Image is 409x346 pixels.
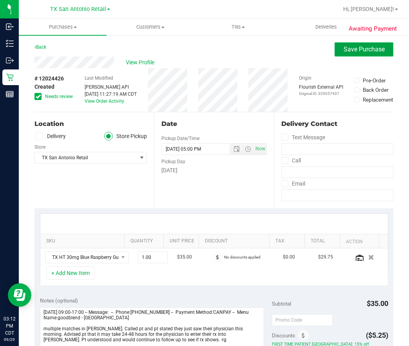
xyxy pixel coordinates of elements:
span: NO DATA FOUND [45,251,128,263]
inline-svg: Inventory [6,40,14,47]
span: TX HT 30mg Blue Raspberry Gummies Blue Dream (Sativa) 5ct [45,252,118,263]
a: Unit Price [170,238,195,244]
span: select [137,152,147,163]
span: TX San Antonio Retail [35,152,137,163]
div: [DATE] [161,166,266,175]
span: $35.00 [367,299,388,308]
span: # 12024426 [34,75,64,83]
button: Save Purchase [335,42,393,56]
a: Customers [107,19,194,35]
p: Original ID: 329057437 [299,91,343,97]
label: Store [34,144,45,151]
a: Purchases [19,19,107,35]
span: TX San Antonio Retail [50,6,106,13]
span: Set Current date [253,143,267,155]
a: Tills [194,19,282,35]
div: Location [34,119,147,129]
a: SKU [46,238,121,244]
span: View Profile [126,58,157,67]
label: Call [281,155,301,166]
div: [DATE] 11:27:19 AM CDT [85,91,137,98]
div: Date [161,119,266,129]
span: Notes (optional) [40,297,78,304]
input: Promo Code [272,314,333,326]
label: Pickup Date/Time [161,135,199,142]
inline-svg: Reports [6,90,14,98]
span: Open the time view [241,146,254,152]
span: Needs review [45,93,73,100]
label: Text Message [281,132,325,143]
span: Open the date view [230,146,243,152]
a: Deliveries [282,19,370,35]
inline-svg: Inbound [6,23,14,31]
span: Customers [107,24,194,31]
label: Delivery [34,132,66,141]
div: Flourish External API [299,84,343,97]
span: Purchases [19,24,107,31]
div: Pre-Order [363,76,386,84]
span: Deliveries [305,24,347,31]
span: Save Purchase [344,46,385,53]
label: Email [281,178,305,189]
inline-svg: Outbound [6,56,14,64]
a: Tax [275,238,301,244]
th: Action [340,234,379,248]
span: No discounts applied [224,255,261,259]
span: Discounts [272,328,295,342]
button: + Add New Item [46,266,95,280]
a: View Order Activity [85,98,124,104]
iframe: Resource center [8,283,31,307]
div: Replacement [363,96,393,104]
div: Back Order [363,86,389,94]
input: Format: (999) 999-9999 [281,166,393,178]
a: Discount [205,238,266,244]
input: Format: (999) 999-9999 [281,143,393,155]
div: [PERSON_NAME] API [85,84,137,91]
inline-svg: Retail [6,73,14,81]
p: 09/29 [4,337,15,342]
label: Pickup Day [161,158,185,165]
a: Back [34,44,46,50]
span: Hi, [PERSON_NAME]! [343,6,394,12]
span: $29.75 [318,253,333,261]
input: 1.00 [138,252,167,263]
div: Delivery Contact [281,119,393,129]
span: Subtotal [272,300,291,307]
a: Quantity [130,238,160,244]
label: Last Modified [85,75,113,82]
span: $0.00 [283,253,295,261]
span: Tills [195,24,282,31]
a: Total [311,238,337,244]
span: Created [34,83,54,91]
p: 03:12 PM CDT [4,315,15,337]
label: Origin [299,75,311,82]
span: Awaiting Payment [349,24,397,33]
label: Store Pickup [104,132,147,141]
span: ($5.25) [366,331,388,339]
span: $35.00 [177,253,192,261]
